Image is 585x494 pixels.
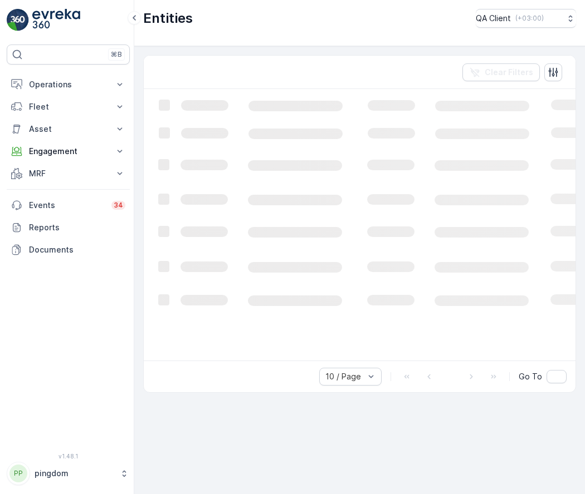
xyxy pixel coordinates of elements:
button: Clear Filters [462,63,540,81]
p: ( +03:00 ) [515,14,544,23]
img: logo_light-DOdMpM7g.png [32,9,80,31]
p: ⌘B [111,50,122,59]
p: Clear Filters [485,67,533,78]
button: PPpingdom [7,462,130,485]
span: Go To [519,371,542,382]
button: Engagement [7,140,130,162]
button: QA Client(+03:00) [476,9,576,28]
a: Reports [7,216,130,239]
button: MRF [7,162,130,185]
span: v 1.48.1 [7,453,130,460]
p: 34 [114,201,123,210]
img: logo [7,9,29,31]
div: PP [9,465,27,482]
p: MRF [29,168,108,179]
a: Events34 [7,194,130,216]
a: Documents [7,239,130,261]
p: Documents [29,244,125,255]
p: Operations [29,79,108,90]
p: QA Client [476,13,511,24]
p: pingdom [35,468,114,479]
button: Operations [7,73,130,96]
p: Asset [29,123,108,135]
p: Reports [29,222,125,233]
button: Fleet [7,96,130,118]
p: Events [29,200,105,211]
button: Asset [7,118,130,140]
p: Engagement [29,146,108,157]
p: Entities [143,9,193,27]
p: Fleet [29,101,108,112]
